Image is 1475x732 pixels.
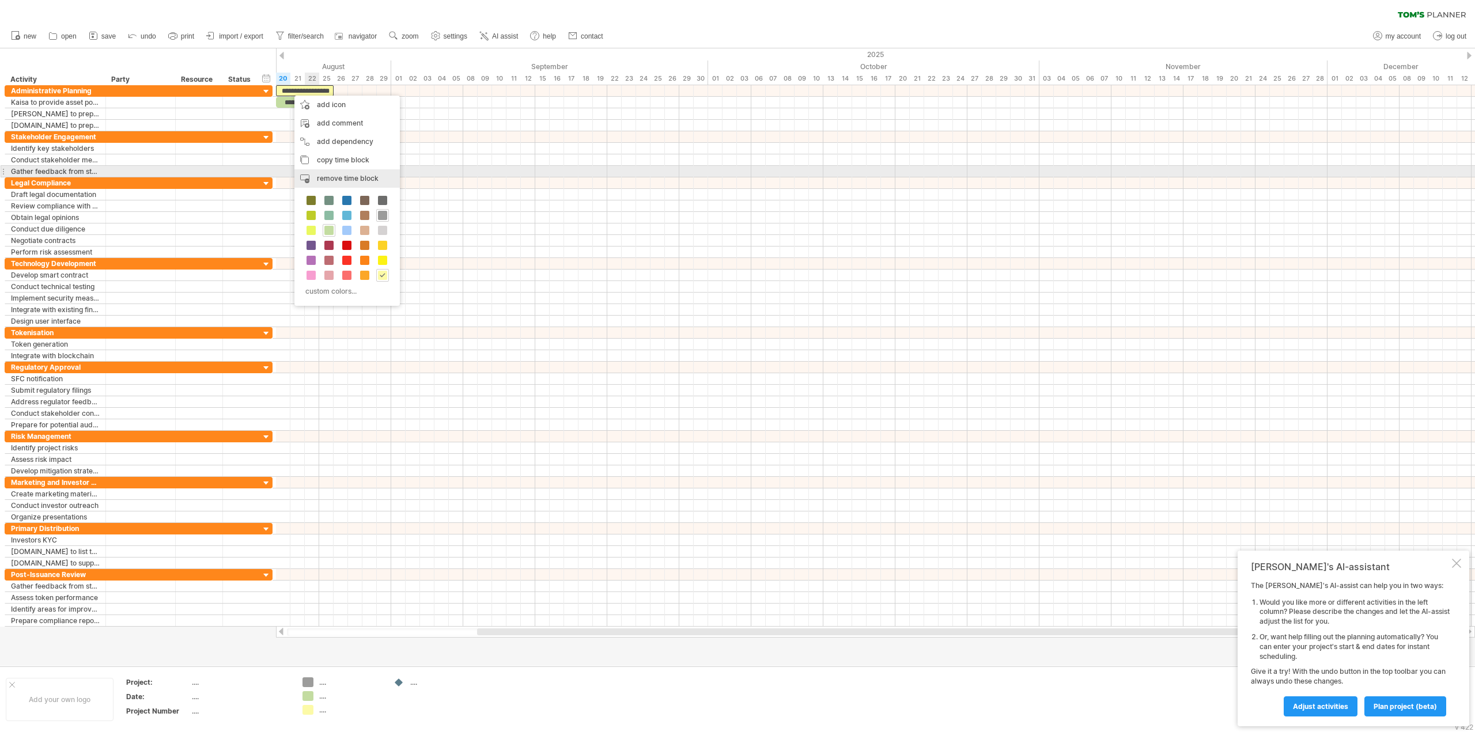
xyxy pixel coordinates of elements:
[1342,73,1356,85] div: Tuesday, 2 December 2025
[1227,73,1241,85] div: Thursday, 20 November 2025
[636,73,650,85] div: Wednesday, 24 September 2025
[319,691,382,701] div: ....
[996,73,1011,85] div: Wednesday, 29 October 2025
[1155,73,1169,85] div: Thursday, 13 November 2025
[11,85,100,96] div: Administrative Planning
[694,73,708,85] div: Tuesday, 30 September 2025
[1126,73,1140,85] div: Tuesday, 11 November 2025
[11,108,100,119] div: [PERSON_NAME] to prepare engagement letter
[476,29,521,44] a: AI assist
[1260,598,1450,627] li: Would you like more or different activities in the left column? Please describe the changes and l...
[1068,73,1083,85] div: Wednesday, 5 November 2025
[1284,696,1357,716] a: Adjust activities
[11,431,100,442] div: Risk Management
[46,29,80,44] a: open
[11,604,100,615] div: Identify areas for improvement
[581,32,603,40] span: contact
[708,73,723,85] div: Wednesday, 1 October 2025
[1260,632,1450,661] li: Or, want help filling out the planning automatically? You can enter your project's start & end da...
[86,29,119,44] a: save
[319,73,334,85] div: Monday, 25 August 2025
[11,97,100,108] div: Kaisa to provide asset portfolio details to [PERSON_NAME]
[1457,73,1472,85] div: Friday, 12 December 2025
[434,73,449,85] div: Thursday, 4 September 2025
[294,96,400,114] div: add icon
[192,706,289,716] div: ....
[1455,723,1473,731] div: v 422
[391,60,708,73] div: September 2025
[1400,73,1414,85] div: Monday, 8 December 2025
[593,73,607,85] div: Friday, 19 September 2025
[11,270,100,280] div: Develop smart contract
[1039,73,1054,85] div: Monday, 3 November 2025
[607,73,622,85] div: Monday, 22 September 2025
[478,73,492,85] div: Tuesday, 9 September 2025
[192,677,289,687] div: ....
[11,258,100,269] div: Technology Development
[1025,73,1039,85] div: Friday, 31 October 2025
[1356,73,1371,85] div: Wednesday, 3 December 2025
[492,73,506,85] div: Wednesday, 10 September 2025
[362,73,377,85] div: Thursday, 28 August 2025
[181,32,194,40] span: print
[578,73,593,85] div: Thursday, 18 September 2025
[141,32,156,40] span: undo
[11,120,100,131] div: [DOMAIN_NAME] to prepare engagement letter
[192,692,289,701] div: ....
[406,73,420,85] div: Tuesday, 2 September 2025
[420,73,434,85] div: Wednesday, 3 September 2025
[535,73,550,85] div: Monday, 15 September 2025
[1011,73,1025,85] div: Thursday, 30 October 2025
[11,362,100,373] div: Regulatory Approval
[101,32,116,40] span: save
[723,73,737,85] div: Thursday, 2 October 2025
[564,73,578,85] div: Wednesday, 17 September 2025
[11,557,100,568] div: [DOMAIN_NAME] to support primary distribution
[1364,696,1446,716] a: plan project (beta)
[11,223,100,234] div: Conduct due diligence
[6,678,114,721] div: Add your own logo
[11,246,100,257] div: Perform risk assessment
[377,73,391,85] div: Friday, 29 August 2025
[11,143,100,154] div: Identify key stakeholders
[305,73,319,85] div: Friday, 22 August 2025
[410,677,473,687] div: ....
[391,73,406,85] div: Monday, 1 September 2025
[11,154,100,165] div: Conduct stakeholder meetings
[11,511,100,522] div: Organize presentations
[11,534,100,545] div: Investors KYC
[809,73,823,85] div: Friday, 10 October 2025
[1140,73,1155,85] div: Wednesday, 12 November 2025
[1430,29,1470,44] a: log out
[751,73,766,85] div: Monday, 6 October 2025
[11,546,100,557] div: [DOMAIN_NAME] to list the RWA
[334,73,348,85] div: Tuesday, 26 August 2025
[8,29,40,44] a: new
[276,73,290,85] div: Wednesday, 20 August 2025
[11,615,100,626] div: Prepare compliance reporting
[939,73,953,85] div: Thursday, 23 October 2025
[1054,73,1068,85] div: Tuesday, 4 November 2025
[111,74,169,85] div: Party
[550,73,564,85] div: Tuesday, 16 September 2025
[521,73,535,85] div: Friday, 12 September 2025
[294,132,400,151] div: add dependency
[565,29,607,44] a: contact
[11,385,100,396] div: Submit regulatory filings
[11,316,100,327] div: Design user interface
[11,581,100,591] div: Gather feedback from stakeholders
[300,283,391,299] div: custom colors...
[126,677,190,687] div: Project:
[290,73,305,85] div: Thursday, 21 August 2025
[11,454,100,465] div: Assess risk impact
[11,350,100,361] div: Integrate with blockchain
[273,29,327,44] a: filter/search
[506,73,521,85] div: Thursday, 11 September 2025
[1428,73,1443,85] div: Wednesday, 10 December 2025
[11,408,100,419] div: Conduct stakeholder consultations
[924,73,939,85] div: Wednesday, 22 October 2025
[665,73,679,85] div: Friday, 26 September 2025
[11,592,100,603] div: Assess token performance
[11,212,100,223] div: Obtain legal opinions
[348,73,362,85] div: Wednesday, 27 August 2025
